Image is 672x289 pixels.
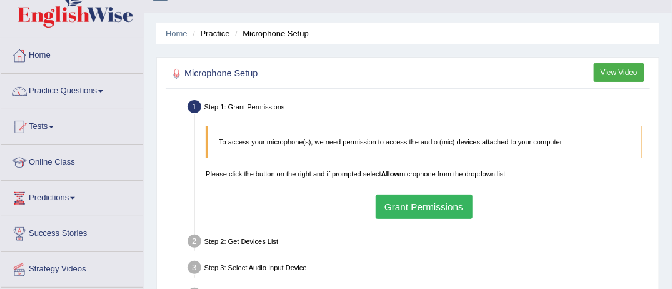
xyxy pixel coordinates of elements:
[594,63,644,81] button: View Video
[381,170,399,178] b: Allow
[189,28,229,39] li: Practice
[183,97,654,120] div: Step 1: Grant Permissions
[232,28,309,39] li: Microphone Setup
[1,109,143,141] a: Tests
[1,216,143,248] a: Success Stories
[219,137,631,147] p: To access your microphone(s), we need permission to access the audio (mic) devices attached to yo...
[169,66,466,83] h2: Microphone Setup
[1,181,143,212] a: Predictions
[1,38,143,69] a: Home
[1,252,143,283] a: Strategy Videos
[206,169,642,179] p: Please click the button on the right and if prompted select microphone from the dropdown list
[166,29,188,38] a: Home
[183,231,654,255] div: Step 2: Get Devices List
[376,195,473,219] button: Grant Permissions
[1,145,143,176] a: Online Class
[1,74,143,105] a: Practice Questions
[183,258,654,281] div: Step 3: Select Audio Input Device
